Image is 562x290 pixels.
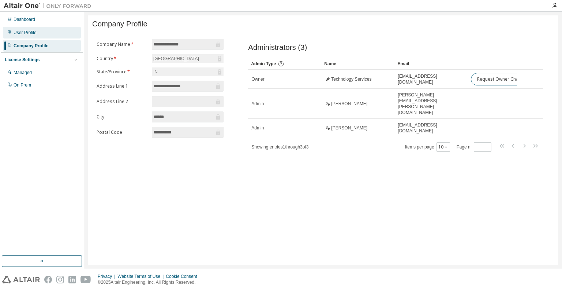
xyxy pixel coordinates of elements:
span: Admin Type [251,61,276,66]
div: Website Terms of Use [117,274,166,279]
div: Managed [14,70,32,76]
span: Technology Services [331,76,371,82]
img: instagram.svg [56,276,64,283]
label: Company Name [97,41,147,47]
div: IN [152,68,159,76]
div: Name [324,58,391,70]
img: facebook.svg [44,276,52,283]
span: [EMAIL_ADDRESS][DOMAIN_NAME] [398,73,464,85]
label: Address Line 1 [97,83,147,89]
div: IN [152,67,224,76]
span: Items per page [405,142,450,152]
div: [GEOGRAPHIC_DATA] [152,55,200,63]
p: © 2025 Altair Engineering, Inc. All Rights Reserved. [98,279,202,286]
div: [GEOGRAPHIC_DATA] [152,54,224,63]
div: Company Profile [14,43,48,49]
span: Administrators (3) [248,43,307,52]
div: User Profile [14,30,37,36]
label: Postal Code [97,129,147,135]
img: linkedin.svg [68,276,76,283]
img: Altair One [4,2,95,10]
span: [EMAIL_ADDRESS][DOMAIN_NAME] [398,122,464,134]
button: Request Owner Change [471,73,533,85]
div: On Prem [14,82,31,88]
span: Owner [251,76,264,82]
label: State/Province [97,69,147,75]
div: Privacy [98,274,117,279]
span: Admin [251,101,264,107]
img: altair_logo.svg [2,276,40,283]
span: Admin [251,125,264,131]
span: [PERSON_NAME] [331,125,367,131]
div: Dashboard [14,16,35,22]
label: City [97,114,147,120]
span: [PERSON_NAME][EMAIL_ADDRESS][PERSON_NAME][DOMAIN_NAME] [398,92,464,115]
span: [PERSON_NAME] [331,101,367,107]
label: Address Line 2 [97,99,147,104]
span: Showing entries 1 through 3 of 3 [251,144,308,150]
span: Company Profile [92,20,147,28]
button: 10 [438,144,448,150]
img: youtube.svg [80,276,91,283]
span: Page n. [457,142,491,152]
div: Email [397,58,465,70]
label: Country [97,56,147,62]
div: Cookie Consent [166,274,201,279]
div: License Settings [5,57,40,63]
